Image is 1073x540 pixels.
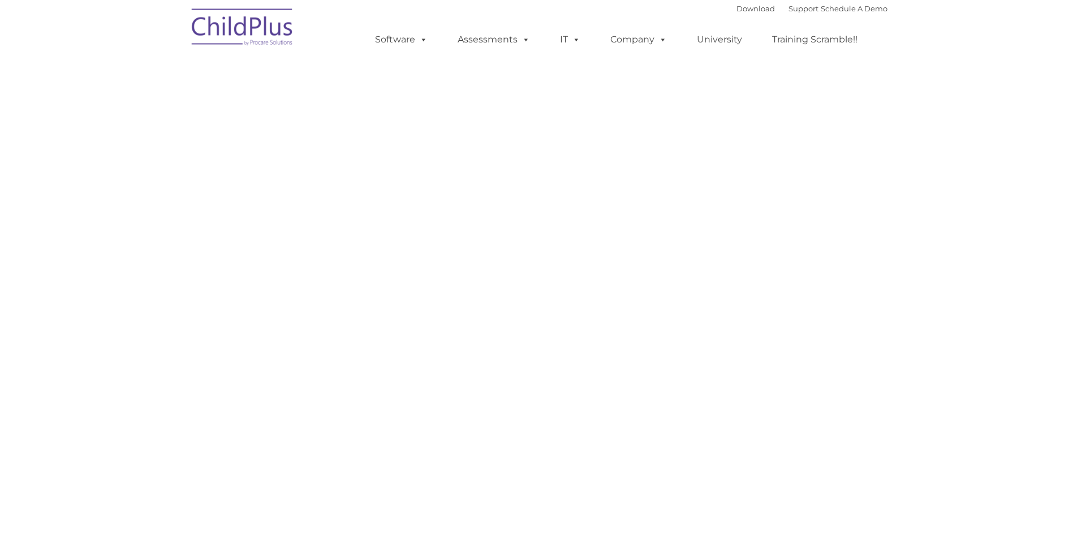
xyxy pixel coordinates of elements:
[599,28,678,51] a: Company
[686,28,753,51] a: University
[736,4,775,13] a: Download
[736,4,887,13] font: |
[549,28,592,51] a: IT
[446,28,541,51] a: Assessments
[821,4,887,13] a: Schedule A Demo
[761,28,869,51] a: Training Scramble!!
[364,28,439,51] a: Software
[186,1,299,57] img: ChildPlus by Procare Solutions
[788,4,818,13] a: Support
